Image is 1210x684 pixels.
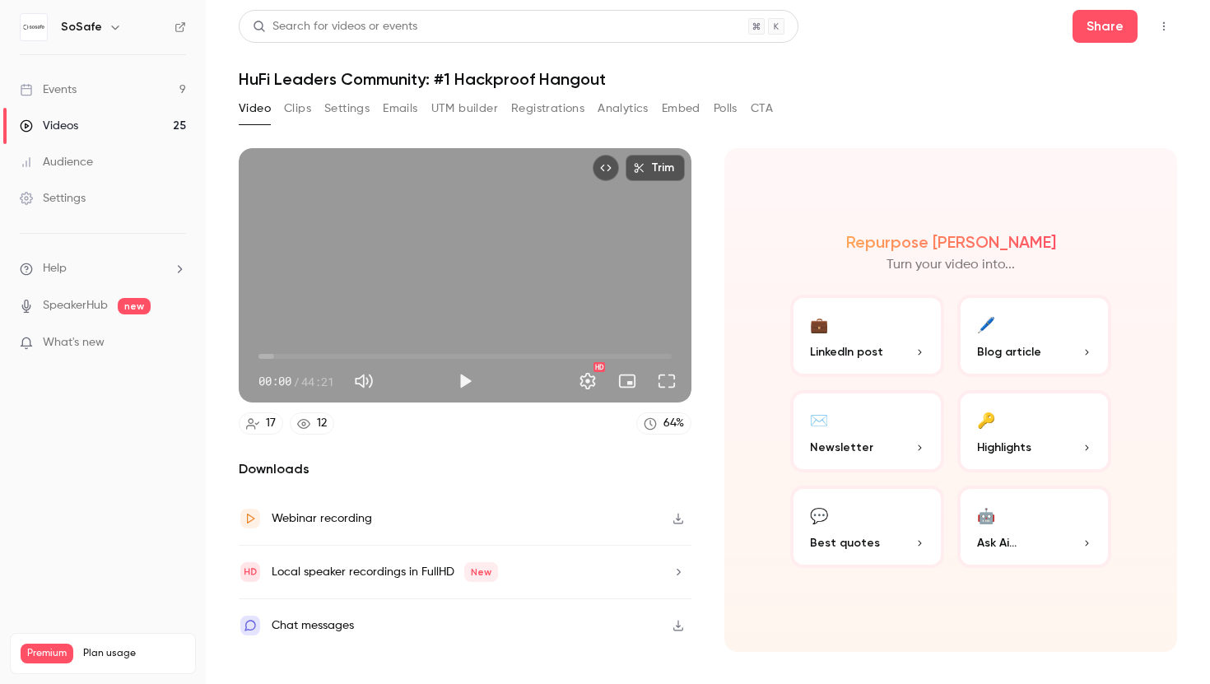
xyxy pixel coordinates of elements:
[636,412,691,435] a: 64%
[301,373,334,390] span: 44:21
[43,334,105,351] span: What's new
[1073,10,1138,43] button: Share
[810,311,828,337] div: 💼
[611,365,644,398] button: Turn on miniplayer
[20,81,77,98] div: Events
[324,95,370,122] button: Settings
[239,459,691,479] h2: Downloads
[20,118,78,134] div: Videos
[957,295,1111,377] button: 🖊️Blog article
[266,415,276,432] div: 17
[598,95,649,122] button: Analytics
[293,373,300,390] span: /
[20,190,86,207] div: Settings
[272,616,354,635] div: Chat messages
[810,407,828,432] div: ✉️
[21,14,47,40] img: SoSafe
[751,95,773,122] button: CTA
[593,362,605,372] div: HD
[790,486,944,568] button: 💬Best quotes
[284,95,311,122] button: Clips
[317,415,327,432] div: 12
[790,295,944,377] button: 💼LinkedIn post
[61,19,102,35] h6: SoSafe
[663,415,684,432] div: 64 %
[258,373,291,390] span: 00:00
[571,365,604,398] button: Settings
[21,644,73,663] span: Premium
[20,154,93,170] div: Audience
[977,534,1017,551] span: Ask Ai...
[239,69,1177,89] h1: HuFi Leaders Community: #1 Hackproof Hangout
[43,297,108,314] a: SpeakerHub
[977,502,995,528] div: 🤖
[650,365,683,398] button: Full screen
[977,311,995,337] div: 🖊️
[790,390,944,472] button: ✉️Newsletter
[449,365,482,398] button: Play
[977,407,995,432] div: 🔑
[431,95,498,122] button: UTM builder
[810,534,880,551] span: Best quotes
[626,155,685,181] button: Trim
[253,18,417,35] div: Search for videos or events
[20,260,186,277] li: help-dropdown-opener
[258,373,334,390] div: 00:00
[593,155,619,181] button: Embed video
[662,95,700,122] button: Embed
[810,343,883,361] span: LinkedIn post
[977,439,1031,456] span: Highlights
[272,509,372,528] div: Webinar recording
[977,343,1041,361] span: Blog article
[846,232,1056,252] h2: Repurpose [PERSON_NAME]
[239,412,283,435] a: 17
[383,95,417,122] button: Emails
[957,390,1111,472] button: 🔑Highlights
[464,562,498,582] span: New
[347,365,380,398] button: Mute
[957,486,1111,568] button: 🤖Ask Ai...
[239,95,271,122] button: Video
[810,502,828,528] div: 💬
[290,412,334,435] a: 12
[714,95,738,122] button: Polls
[511,95,584,122] button: Registrations
[43,260,67,277] span: Help
[83,647,185,660] span: Plan usage
[887,255,1015,275] p: Turn your video into...
[272,562,498,582] div: Local speaker recordings in FullHD
[1151,13,1177,40] button: Top Bar Actions
[810,439,873,456] span: Newsletter
[118,298,151,314] span: new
